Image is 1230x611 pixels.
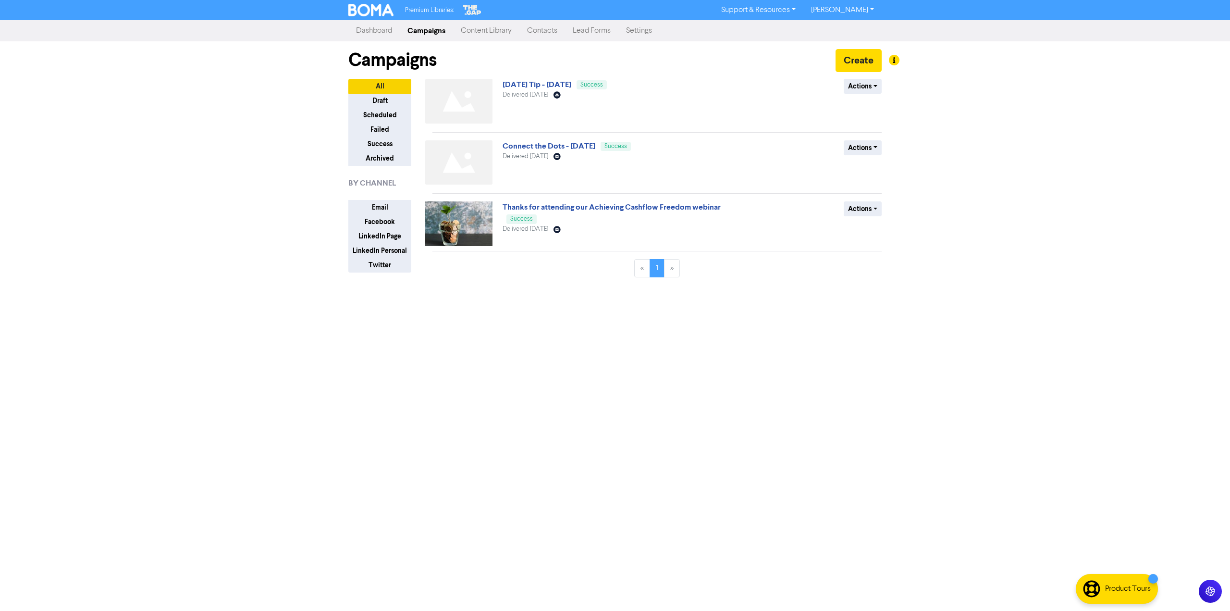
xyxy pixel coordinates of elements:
[348,151,411,166] button: Archived
[650,259,664,277] a: Page 1 is your current page
[348,177,396,189] span: BY CHANNEL
[580,82,603,88] span: Success
[503,226,548,232] span: Delivered [DATE]
[510,216,533,222] span: Success
[604,143,627,150] span: Success
[713,2,803,18] a: Support & Resources
[425,201,492,246] img: image_1737414449993.jpg
[844,140,882,155] button: Actions
[348,243,411,258] button: LinkedIn Personal
[565,21,618,40] a: Lead Forms
[503,92,548,98] span: Delivered [DATE]
[462,4,483,16] img: The Gap
[519,21,565,40] a: Contacts
[348,49,437,71] h1: Campaigns
[425,140,492,185] img: Not found
[348,79,411,94] button: All
[348,108,411,123] button: Scheduled
[503,141,595,151] a: Connect the Dots - [DATE]
[503,153,548,160] span: Delivered [DATE]
[836,49,882,72] button: Create
[348,122,411,137] button: Failed
[844,79,882,94] button: Actions
[1109,507,1230,611] iframe: Chat Widget
[844,201,882,216] button: Actions
[348,93,411,108] button: Draft
[803,2,882,18] a: [PERSON_NAME]
[348,137,411,151] button: Success
[348,21,400,40] a: Dashboard
[348,4,394,16] img: BOMA Logo
[405,7,454,13] span: Premium Libraries:
[348,214,411,229] button: Facebook
[618,21,660,40] a: Settings
[453,21,519,40] a: Content Library
[348,229,411,244] button: LinkedIn Page
[400,21,453,40] a: Campaigns
[348,200,411,215] button: Email
[348,258,411,273] button: Twitter
[503,80,571,89] a: [DATE] Tip - [DATE]
[425,79,492,124] img: Not found
[503,202,721,212] a: Thanks for attending our Achieving Cashflow Freedom webinar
